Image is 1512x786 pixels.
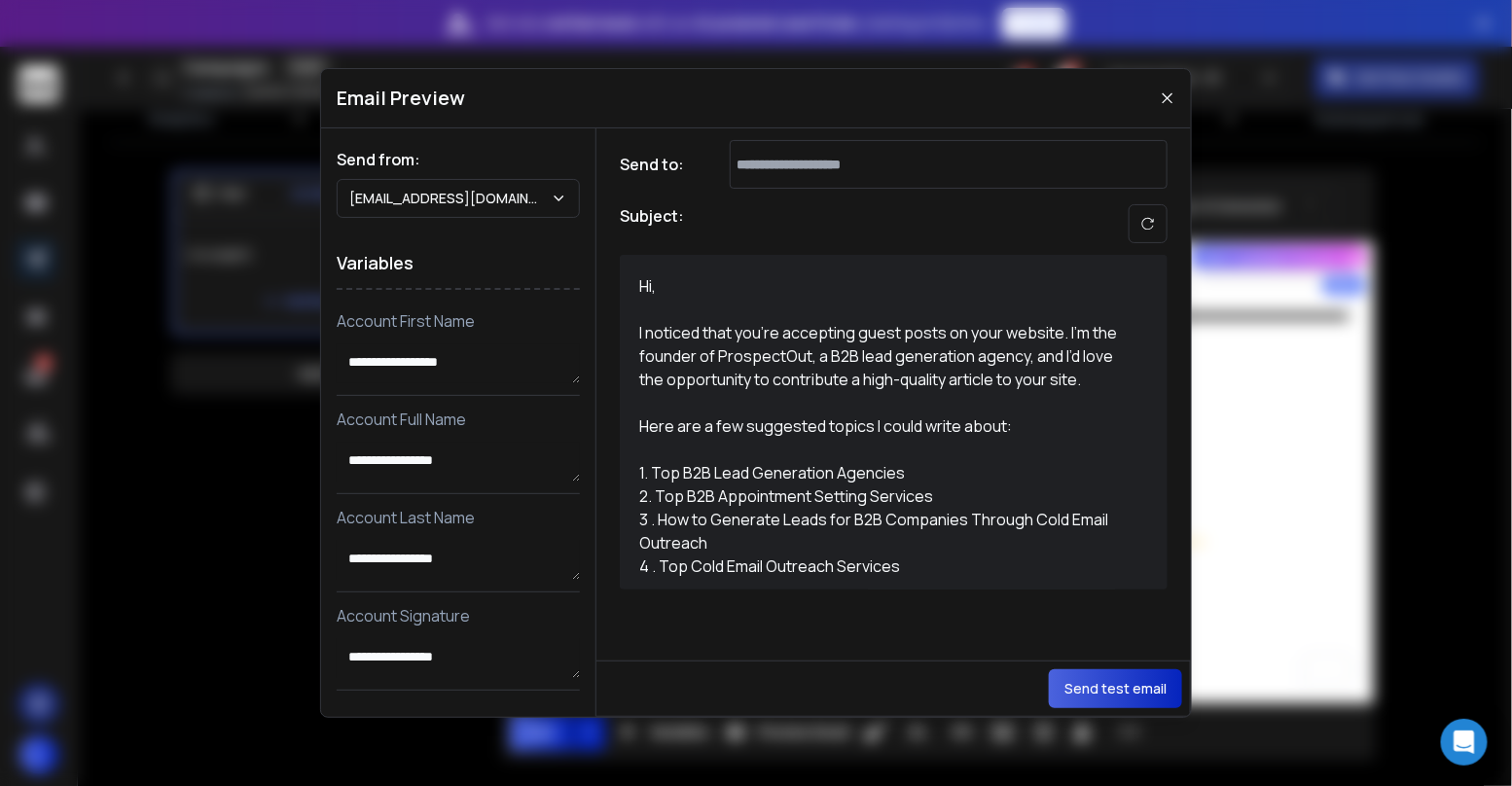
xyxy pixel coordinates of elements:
[639,484,1126,508] div: 2. Top B2B Appointment Setting Services
[620,153,698,176] h1: Send to:
[639,274,1126,298] div: Hi,
[620,204,684,243] h1: Subject:
[337,309,580,333] p: Account First Name
[337,148,580,171] h1: Send from:
[639,554,1126,578] div: 4 . Top Cold Email Outreach Services
[639,508,1126,554] div: 3 . How to Generate Leads for B2B Companies Through Cold Email Outreach
[337,604,580,627] p: Account Signature
[639,414,1126,438] div: Here are a few suggested topics I could write about:
[349,189,551,208] p: [EMAIL_ADDRESS][DOMAIN_NAME]
[337,85,465,112] h1: Email Preview
[1441,719,1488,766] div: Open Intercom Messenger
[337,237,580,290] h1: Variables
[337,408,580,431] p: Account Full Name
[1049,669,1182,708] button: Send test email
[337,506,580,529] p: Account Last Name
[639,321,1126,391] div: I noticed that you’re accepting guest posts on your website. I’m the founder of ProspectOut, a B2...
[639,461,1126,484] div: 1. Top B2B Lead Generation Agencies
